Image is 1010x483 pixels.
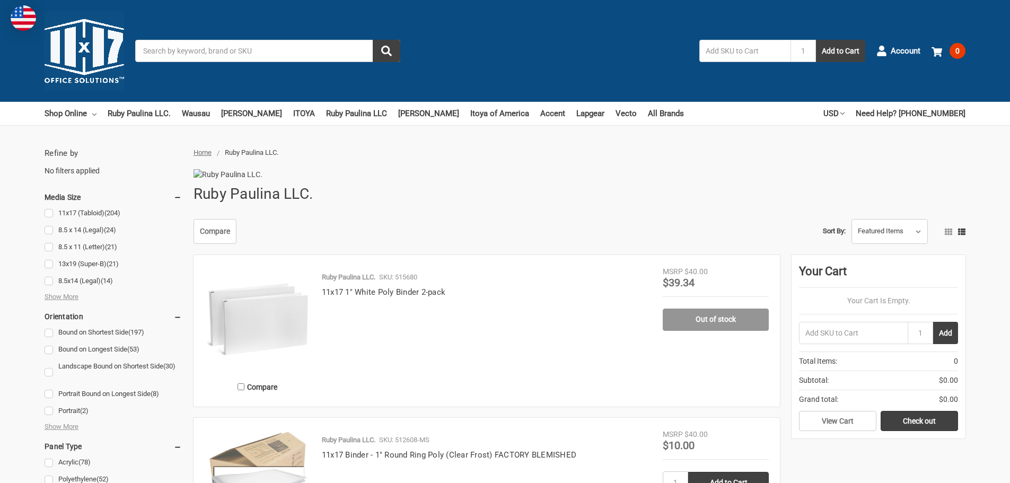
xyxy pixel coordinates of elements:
[293,102,315,125] a: ITOYA
[205,378,311,396] label: Compare
[45,147,182,176] div: No filters applied
[470,102,529,125] a: Itoya of America
[876,37,920,65] a: Account
[799,356,837,367] span: Total Items:
[799,375,829,386] span: Subtotal:
[221,102,282,125] a: [PERSON_NAME]
[45,240,182,254] a: 8.5 x 11 (Letter)
[151,390,159,398] span: (8)
[576,102,604,125] a: Lapgear
[205,266,311,372] img: 11x17 1" White Poly Binder 2-pack
[540,102,565,125] a: Accent
[45,326,182,340] a: Bound on Shortest Side
[322,272,375,283] p: Ruby Paulina LLC.
[45,455,182,470] a: Acrylic
[684,267,708,276] span: $40.00
[799,262,958,288] div: Your Cart
[108,102,171,125] a: Ruby Paulina LLC.
[45,102,96,125] a: Shop Online
[933,322,958,344] button: Add
[663,276,695,289] span: $39.34
[45,387,182,401] a: Portrait Bound on Longest Side
[799,394,838,405] span: Grand total:
[379,272,417,283] p: SKU: 515680
[891,45,920,57] span: Account
[45,147,182,160] h5: Refine by
[326,102,387,125] a: Ruby Paulina LLC
[398,102,459,125] a: [PERSON_NAME]
[127,345,139,353] span: (53)
[322,287,445,297] a: 11x17 1" White Poly Binder 2-pack
[379,435,429,445] p: SKU: 512608-MS
[856,102,965,125] a: Need Help? [PHONE_NUMBER]
[663,309,769,331] a: Out of stock
[939,394,958,405] span: $0.00
[322,435,375,445] p: Ruby Paulina LLC.
[45,343,182,357] a: Bound on Longest Side
[45,274,182,288] a: 8.5x14 (Legal)
[45,359,182,384] a: Landscape Bound on Shortest Side
[128,328,144,336] span: (197)
[663,266,683,277] div: MSRP
[45,310,182,323] h5: Orientation
[616,102,637,125] a: Vecto
[194,180,313,208] h1: Ruby Paulina LLC.
[45,257,182,271] a: 13x19 (Super-B)
[45,292,78,302] span: Show More
[648,102,684,125] a: All Brands
[663,439,695,452] span: $10.00
[101,277,113,285] span: (14)
[45,191,182,204] h5: Media Size
[954,356,958,367] span: 0
[163,362,175,370] span: (30)
[950,43,965,59] span: 0
[799,295,958,306] p: Your Cart Is Empty.
[135,40,400,62] input: Search by keyword, brand or SKU
[238,383,244,390] input: Compare
[105,243,117,251] span: (21)
[932,37,965,65] a: 0
[45,223,182,238] a: 8.5 x 14 (Legal)
[194,148,212,156] a: Home
[182,102,210,125] a: Wausau
[104,209,120,217] span: (204)
[225,148,278,156] span: Ruby Paulina LLC.
[45,421,78,432] span: Show More
[107,260,119,268] span: (21)
[816,40,865,62] button: Add to Cart
[78,458,91,466] span: (78)
[96,475,109,483] span: (52)
[11,5,36,31] img: duty and tax information for United States
[104,226,116,234] span: (24)
[663,429,683,440] div: MSRP
[699,40,791,62] input: Add SKU to Cart
[194,219,236,244] a: Compare
[684,430,708,438] span: $40.00
[45,440,182,453] h5: Panel Type
[823,223,846,239] label: Sort By:
[45,11,124,91] img: 11x17.com
[799,322,908,344] input: Add SKU to Cart
[45,404,182,418] a: Portrait
[322,450,576,460] a: 11x17 Binder - 1" Round Ring Poly (Clear Frost) FACTORY BLEMISHED
[194,169,294,180] img: Ruby Paulina LLC.
[80,407,89,415] span: (2)
[45,206,182,221] a: 11x17 (Tabloid)
[939,375,958,386] span: $0.00
[823,102,845,125] a: USD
